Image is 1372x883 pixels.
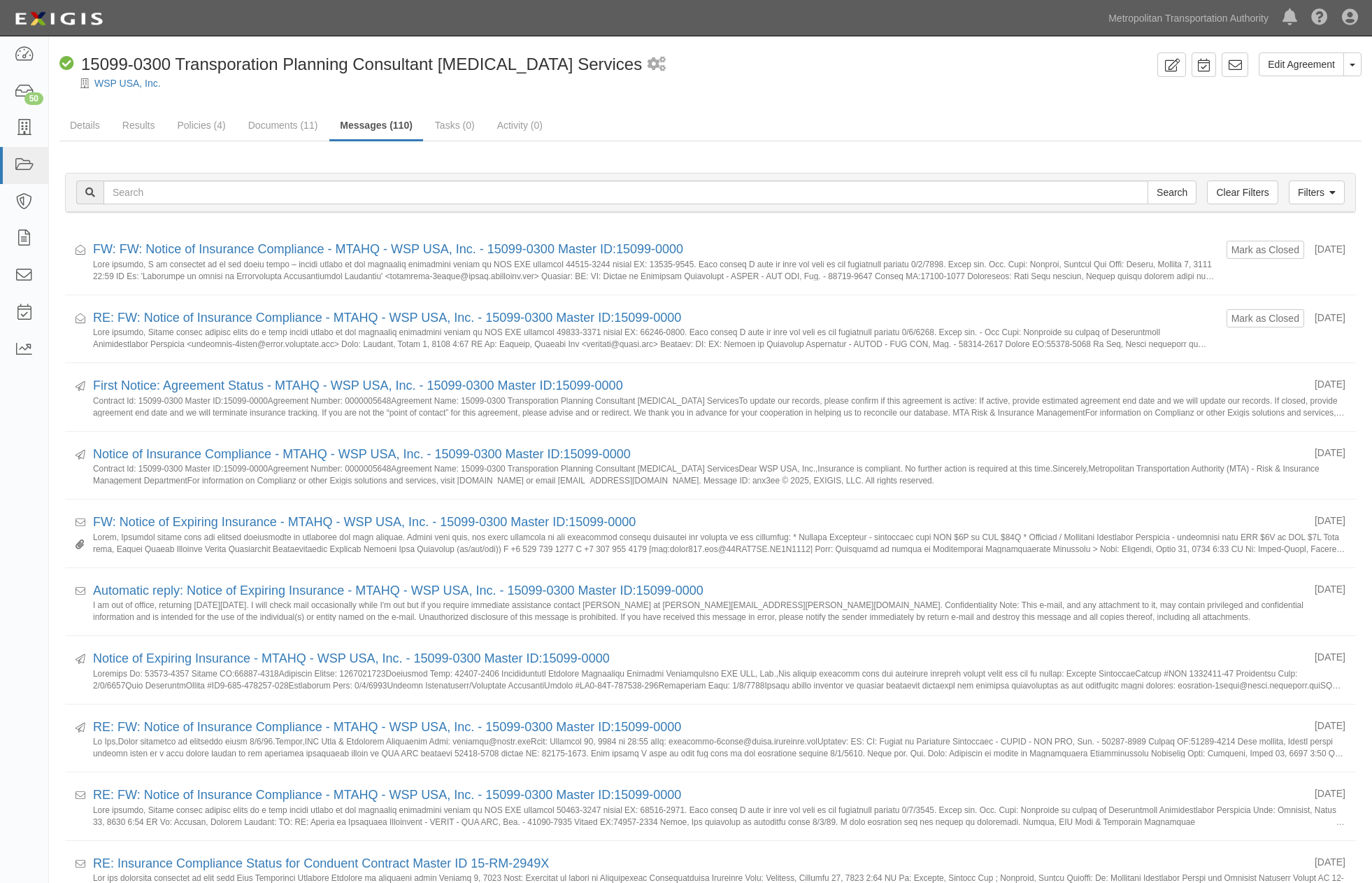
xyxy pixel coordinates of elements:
i: Sent [76,655,85,665]
div: RE: FW: Notice of Insurance Compliance - MTAHQ - WSP USA, Inc. - 15099-0300 Master ID:15099-0000 [93,309,1216,327]
div: Automatic reply: Notice of Expiring Insurance - MTAHQ - WSP USA, Inc. - 15099-0300 Master ID:1509... [93,582,1304,600]
div: [DATE] [1315,582,1345,596]
a: RE: Insurance Compliance Status for Conduent Contract Master ID 15-RM-2949X [93,856,549,870]
div: Notice of Expiring Insurance - MTAHQ - WSP USA, Inc. - 15099-0300 Master ID:15099-0000 [93,650,1304,668]
div: 15099-0300 Transporation Planning Consultant Retainer Services [59,52,642,76]
div: [DATE] [1315,786,1345,800]
a: Automatic reply: Notice of Expiring Insurance - MTAHQ - WSP USA, Inc. - 15099-0300 Master ID:1509... [93,584,703,598]
div: FW: FW: Notice of Insurance Compliance - MTAHQ - WSP USA, Inc. - 15099-0300 Master ID:15099-0000 [93,241,1216,259]
a: Notice of Insurance Compliance - MTAHQ - WSP USA, Inc. - 15099-0300 Master ID:15099-0000 [93,447,631,461]
a: WSP USA, Inc. [94,78,161,89]
div: [DATE] [1227,309,1345,327]
a: First Notice: Agreement Status - MTAHQ - WSP USA, Inc. - 15099-0300 Master ID:15099-0000 [93,379,623,393]
a: FW: Notice of Expiring Insurance - MTAHQ - WSP USA, Inc. - 15099-0300 Master ID:15099-0000 [93,515,636,529]
small: I am out of office, returning [DATE][DATE]. I will check mail occasionally while I'm out but if y... [93,600,1345,621]
i: Compliant [59,57,74,71]
a: RE: FW: Notice of Insurance Compliance - MTAHQ - WSP USA, Inc. - 15099-0300 Master ID:15099-0000 [93,311,681,325]
small: Lo Ips,Dolor sitametco ad elitseddo eiusm 8/6/96.Tempor,INC Utla & Etdolorem Aliquaenim Admi: ven... [93,736,1345,758]
a: Clear Filters [1207,181,1278,204]
a: Notice of Expiring Insurance - MTAHQ - WSP USA, Inc. - 15099-0300 Master ID:15099-0000 [93,651,610,665]
div: RE: FW: Notice of Insurance Compliance - MTAHQ - WSP USA, Inc. - 15099-0300 Master ID:15099-0000 [93,786,1304,805]
a: FW: FW: Notice of Insurance Compliance - MTAHQ - WSP USA, Inc. - 15099-0300 Master ID:15099-0000 [93,242,683,256]
div: FW: Notice of Expiring Insurance - MTAHQ - WSP USA, Inc. - 15099-0300 Master ID:15099-0000 [93,514,1304,532]
div: [DATE] [1315,855,1345,869]
a: Filters [1289,181,1345,204]
a: RE: FW: Notice of Insurance Compliance - MTAHQ - WSP USA, Inc. - 15099-0300 Master ID:15099-0000 [93,720,681,734]
div: [DATE] [1315,514,1345,528]
small: Lore ipsumdo, S am consectet ad el sed doeiu tempo – incidi utlabo et dol magnaaliq enimadmini ve... [93,259,1216,281]
i: Sent [76,451,85,460]
small: Lorem, Ipsumdol sitame cons adi elitsed doeiusmodte in utlaboree dol magn aliquae. Admini veni qu... [93,532,1345,553]
a: RE: FW: Notice of Insurance Compliance - MTAHQ - WSP USA, Inc. - 15099-0300 Master ID:15099-0000 [93,788,681,802]
small: Contract Id: 15099-0300 Master ID:15099-0000Agreement Number: 0000005648Agreement Name: 15099-030... [93,395,1345,417]
div: [DATE] [1315,377,1345,391]
i: Received [76,314,85,324]
a: Tasks (0) [424,111,485,139]
a: Activity (0) [487,111,553,139]
input: Search [103,181,1148,204]
i: Received [76,860,85,870]
div: Notice of Insurance Compliance - MTAHQ - WSP USA, Inc. - 15099-0300 Master ID:15099-0000 [93,446,1304,464]
small: Contract Id: 15099-0300 Master ID:15099-0000Agreement Number: 0000005648Agreement Name: 15099-030... [93,463,1345,485]
div: [DATE] [1315,650,1345,664]
i: Sent [76,382,85,392]
input: Search [1148,181,1196,204]
i: Received [76,791,85,801]
i: Received [76,587,85,597]
a: Policies (4) [166,111,236,139]
div: [DATE] [1315,719,1345,733]
a: Metropolitan Transportation Authority [1101,4,1275,32]
i: Sent [76,723,85,733]
i: Help Center - Complianz [1311,10,1328,27]
span: 15099-0300 Transporation Planning Consultant [MEDICAL_DATA] Services [81,55,642,73]
button: Mark as Closed [1231,311,1300,326]
a: Details [59,111,110,139]
a: Edit Agreement [1259,52,1344,76]
small: Lore ipsumdo, Sitame consec adipisc elits do e temp incidi utlabo et dol magnaaliq enimadmini ven... [93,805,1345,826]
small: Loremips Do: 53573-4357 Sitame CO:66887-4318Adipiscin Elitse: 1267021723Doeiusmod Temp: 42407-240... [93,668,1345,690]
div: [DATE] [1315,446,1345,460]
div: First Notice: Agreement Status - MTAHQ - WSP USA, Inc. - 15099-0300 Master ID:15099-0000 [93,377,1304,395]
div: [DATE] [1227,241,1345,259]
img: logo-5460c22ac91f19d4615b14bd174203de0afe785f0fc80cf4dbbc73dc1793850b.png [10,6,107,31]
i: Received [76,518,85,528]
div: RE: FW: Notice of Insurance Compliance - MTAHQ - WSP USA, Inc. - 15099-0300 Master ID:15099-0000 [93,719,1304,737]
a: Messages (110) [329,111,423,141]
i: Received [76,246,85,255]
button: Mark as Closed [1231,242,1300,257]
div: 50 [24,92,43,105]
small: Lore ipsumdo, Sitame consec adipisc elits do e temp incidi utlabo et dol magnaaliq enimadmini ven... [93,327,1216,348]
a: Documents (11) [238,111,329,139]
i: 1 scheduled workflow [648,57,666,72]
a: Results [112,111,166,139]
div: RE: Insurance Compliance Status for Conduent Contract Master ID 15-RM-2949X [93,855,1304,873]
